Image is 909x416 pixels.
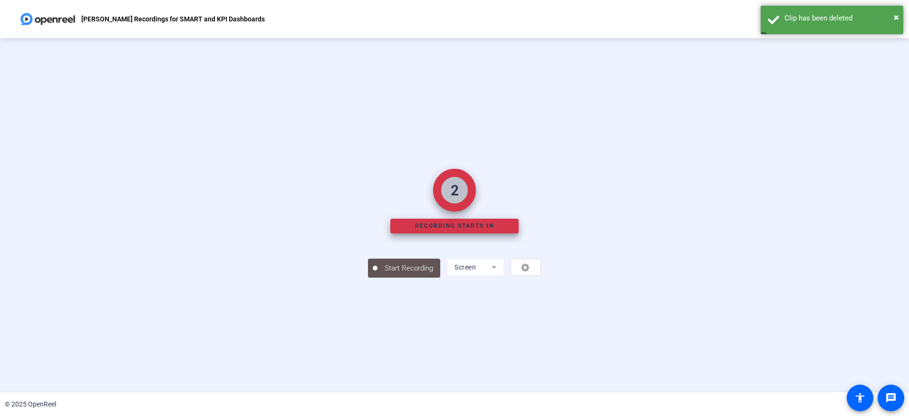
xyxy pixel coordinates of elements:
mat-icon: message [885,392,897,404]
div: Recording starts in [390,219,519,233]
button: Close [894,10,899,24]
span: × [894,11,899,23]
button: Start Recording [368,259,440,278]
div: Clip has been deleted [784,13,896,24]
p: [PERSON_NAME] Recordings for SMART and KPI Dashboards [81,13,265,25]
span: Start Recording [377,263,440,274]
div: © 2025 OpenReel [5,399,56,409]
mat-icon: accessibility [854,392,866,404]
img: OpenReel logo [19,10,77,29]
div: 2 [451,180,459,201]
